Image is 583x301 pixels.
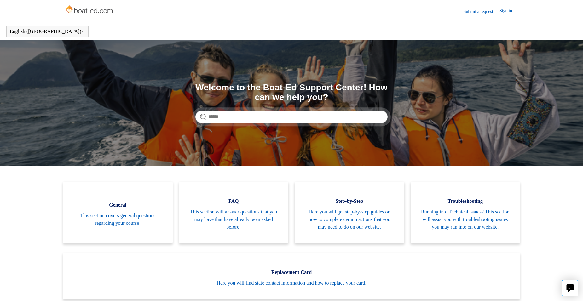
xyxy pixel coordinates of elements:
[72,212,163,227] span: This section covers general questions regarding your course!
[499,8,518,15] a: Sign in
[72,279,511,287] span: Here you will find state contact information and how to replace your card.
[63,253,520,299] a: Replacement Card Here you will find state contact information and how to replace your card.
[188,208,279,231] span: This section will answer questions that you may have that have already been asked before!
[562,280,578,296] button: Live chat
[10,29,85,34] button: English ([GEOGRAPHIC_DATA])
[304,208,395,231] span: Here you will get step-by-step guides on how to complete certain actions that you may need to do ...
[179,182,289,243] a: FAQ This section will answer questions that you may have that have already been asked before!
[195,83,388,102] h1: Welcome to the Boat-Ed Support Center! How can we help you?
[65,4,115,16] img: Boat-Ed Help Center home page
[304,197,395,205] span: Step-by-Step
[63,182,173,243] a: General This section covers general questions regarding your course!
[295,182,404,243] a: Step-by-Step Here you will get step-by-step guides on how to complete certain actions that you ma...
[411,182,520,243] a: Troubleshooting Running into Technical issues? This section will assist you with troubleshooting ...
[72,269,511,276] span: Replacement Card
[464,8,499,15] a: Submit a request
[420,208,511,231] span: Running into Technical issues? This section will assist you with troubleshooting issues you may r...
[188,197,279,205] span: FAQ
[72,201,163,209] span: General
[195,111,388,123] input: Search
[420,197,511,205] span: Troubleshooting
